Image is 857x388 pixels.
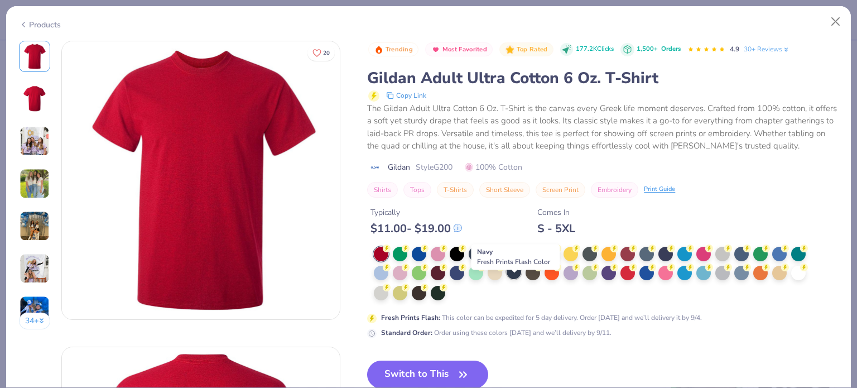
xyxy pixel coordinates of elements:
[437,182,474,198] button: T-Shirts
[442,46,487,52] span: Most Favorited
[368,42,418,57] button: Badge Button
[479,182,530,198] button: Short Sleeve
[367,102,838,152] div: The Gildan Adult Ultra Cotton 6 Oz. T-Shirt is the canvas every Greek life moment deserves. Craft...
[403,182,431,198] button: Tops
[477,257,550,266] span: Fresh Prints Flash Color
[465,161,522,173] span: 100% Cotton
[425,42,493,57] button: Badge Button
[367,163,382,172] img: brand logo
[381,313,440,322] strong: Fresh Prints Flash :
[323,50,330,56] span: 20
[687,41,725,59] div: 4.9 Stars
[370,207,462,218] div: Typically
[21,85,48,112] img: Back
[536,182,585,198] button: Screen Print
[825,11,846,32] button: Close
[19,313,51,329] button: 34+
[21,43,48,70] img: Front
[637,45,681,54] div: 1,500+
[644,185,675,194] div: Print Guide
[576,45,614,54] span: 177.2K Clicks
[19,19,61,31] div: Products
[744,44,790,54] a: 30+ Reviews
[62,41,340,319] img: Front
[20,296,50,326] img: User generated content
[20,169,50,199] img: User generated content
[505,45,514,54] img: Top Rated sort
[499,42,553,57] button: Badge Button
[471,244,560,270] div: Navy
[591,182,638,198] button: Embroidery
[388,161,410,173] span: Gildan
[661,45,681,53] span: Orders
[367,182,398,198] button: Shirts
[431,45,440,54] img: Most Favorited sort
[381,313,702,323] div: This color can be expedited for 5 day delivery. Order [DATE] and we’ll delivery it by 9/4.
[307,45,335,61] button: Like
[416,161,452,173] span: Style G200
[370,222,462,236] div: $ 11.00 - $ 19.00
[20,211,50,241] img: User generated content
[537,207,575,218] div: Comes In
[20,126,50,156] img: User generated content
[374,45,383,54] img: Trending sort
[381,328,612,338] div: Order using these colors [DATE] and we’ll delivery by 9/11.
[383,89,430,102] button: copy to clipboard
[386,46,413,52] span: Trending
[367,68,838,89] div: Gildan Adult Ultra Cotton 6 Oz. T-Shirt
[20,253,50,284] img: User generated content
[381,328,432,337] strong: Standard Order :
[730,45,739,54] span: 4.9
[537,222,575,236] div: S - 5XL
[517,46,548,52] span: Top Rated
